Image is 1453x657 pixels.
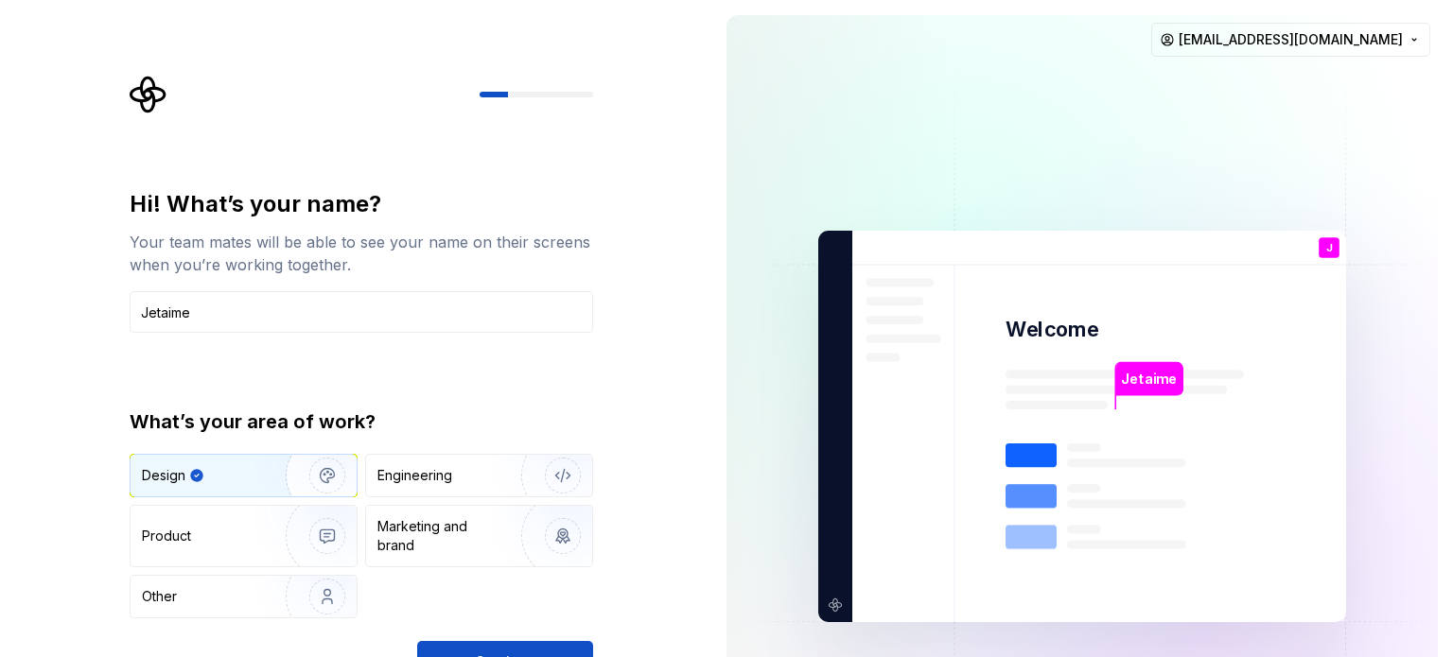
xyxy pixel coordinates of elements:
[130,408,593,435] div: What’s your area of work?
[130,291,593,333] input: Han Solo
[1326,243,1332,253] p: J
[142,527,191,545] div: Product
[377,517,505,555] div: Marketing and brand
[1121,369,1177,389] p: Jetaime
[142,466,185,485] div: Design
[130,189,593,219] div: Hi! What’s your name?
[377,466,452,485] div: Engineering
[1151,23,1430,57] button: [EMAIL_ADDRESS][DOMAIN_NAME]
[130,76,167,113] svg: Supernova Logo
[142,587,177,606] div: Other
[130,231,593,276] div: Your team mates will be able to see your name on their screens when you’re working together.
[1006,316,1098,343] p: Welcome
[1179,30,1403,49] span: [EMAIL_ADDRESS][DOMAIN_NAME]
